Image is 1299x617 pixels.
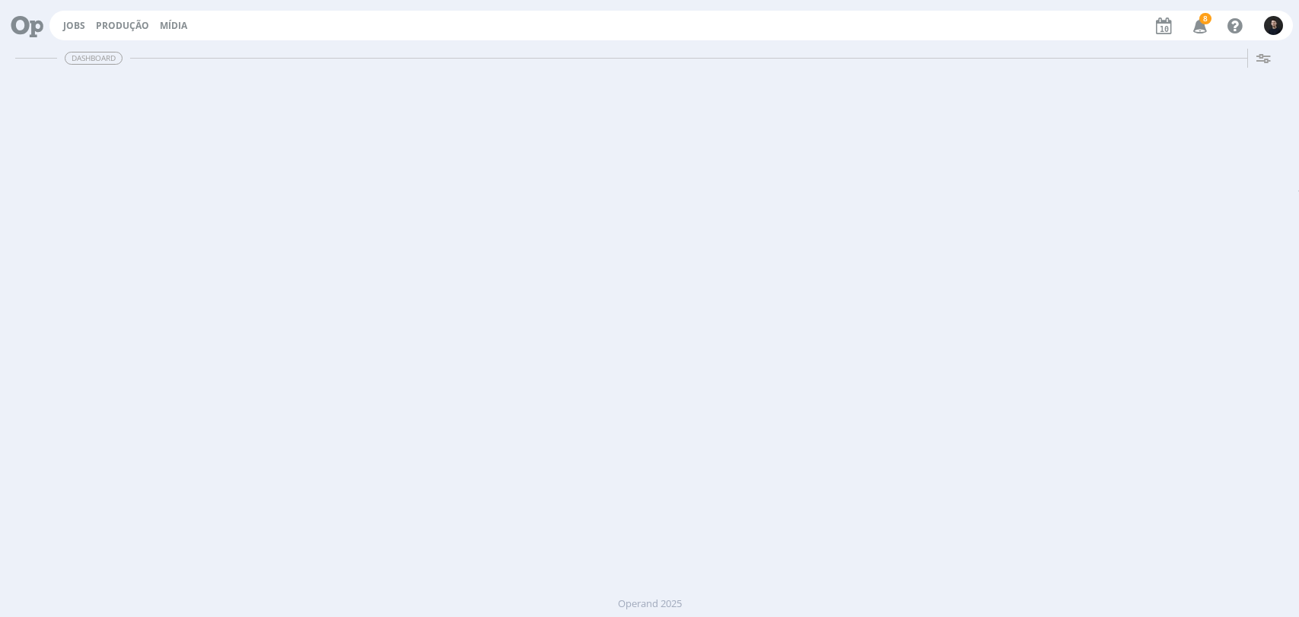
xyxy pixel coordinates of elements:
[63,19,85,32] a: Jobs
[155,20,192,32] button: Mídia
[160,19,187,32] a: Mídia
[96,19,149,32] a: Produção
[1183,12,1215,40] button: 8
[1264,16,1283,35] img: C
[1263,12,1284,39] button: C
[65,52,123,65] span: Dashboard
[91,20,154,32] button: Produção
[59,20,90,32] button: Jobs
[1199,13,1211,24] span: 8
